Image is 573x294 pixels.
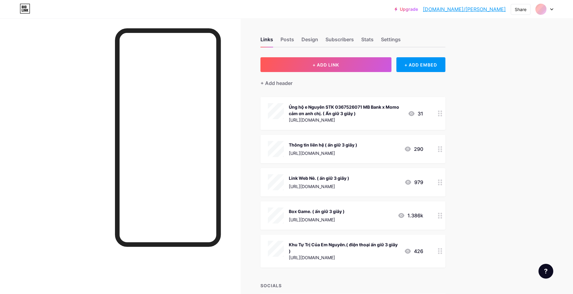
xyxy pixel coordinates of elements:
[404,179,423,186] div: 979
[289,104,403,117] div: Ủng hộ e Nguyên STK 0367526071 MB Bank x Momo cảm ơn anh chị. ( Ấn giữ 3 giây )
[289,117,403,123] div: [URL][DOMAIN_NAME]
[260,282,445,289] div: SOCIALS
[289,208,345,215] div: Box Game. ( ấn giữ 3 giây )
[361,36,374,47] div: Stats
[289,150,357,156] div: [URL][DOMAIN_NAME]
[325,36,354,47] div: Subscribers
[289,183,349,190] div: [URL][DOMAIN_NAME]
[289,254,399,261] div: [URL][DOMAIN_NAME]
[289,142,357,148] div: Thông tin liên hệ ( ấn giữ 3 giây )
[381,36,401,47] div: Settings
[289,216,345,223] div: [URL][DOMAIN_NAME]
[289,241,399,254] div: Khu Tự Trị Của Em Nguyên.( điện thoại ấn giữ 3 giây )
[515,6,526,13] div: Share
[395,7,418,12] a: Upgrade
[280,36,294,47] div: Posts
[260,79,293,87] div: + Add header
[396,57,445,72] div: + ADD EMBED
[313,62,339,67] span: + ADD LINK
[398,212,423,219] div: 1.386k
[404,248,423,255] div: 426
[260,36,273,47] div: Links
[289,175,349,181] div: Link Web Nè. ( ấn giữ 3 giây )
[423,6,506,13] a: [DOMAIN_NAME]/[PERSON_NAME]
[260,57,391,72] button: + ADD LINK
[404,145,423,153] div: 290
[301,36,318,47] div: Design
[408,110,423,117] div: 31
